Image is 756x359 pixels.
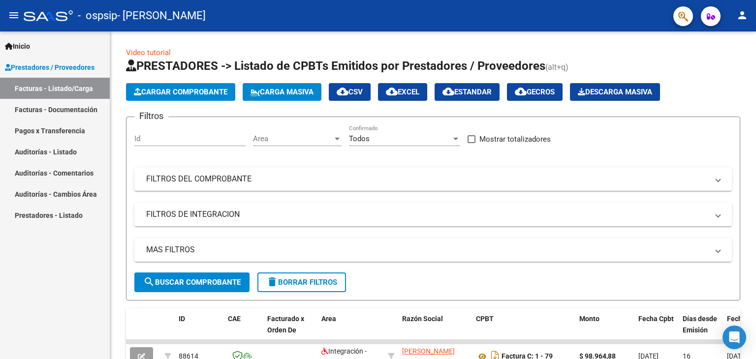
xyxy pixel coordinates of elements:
button: Borrar Filtros [257,272,346,292]
button: EXCEL [378,83,427,101]
datatable-header-cell: Días desde Emisión [679,308,723,352]
span: - [PERSON_NAME] [117,5,206,27]
button: Carga Masiva [243,83,321,101]
span: CPBT [476,315,494,323]
span: Borrar Filtros [266,278,337,287]
span: Descarga Masiva [578,88,652,96]
datatable-header-cell: Area [317,308,384,352]
button: CSV [329,83,371,101]
button: Descarga Masiva [570,83,660,101]
span: - ospsip [78,5,117,27]
mat-icon: delete [266,276,278,288]
span: Carga Masiva [251,88,314,96]
span: Buscar Comprobante [143,278,241,287]
mat-icon: person [736,9,748,21]
span: Area [321,315,336,323]
span: Inicio [5,41,30,52]
button: Cargar Comprobante [126,83,235,101]
a: Video tutorial [126,48,171,57]
mat-icon: cloud_download [386,86,398,97]
datatable-header-cell: Monto [575,308,634,352]
div: Open Intercom Messenger [723,326,746,349]
span: Todos [349,134,370,143]
datatable-header-cell: CAE [224,308,263,352]
mat-icon: cloud_download [515,86,527,97]
span: Razón Social [402,315,443,323]
span: EXCEL [386,88,419,96]
span: Cargar Comprobante [134,88,227,96]
mat-panel-title: FILTROS DE INTEGRACION [146,209,708,220]
mat-expansion-panel-header: FILTROS DEL COMPROBANTE [134,167,732,191]
mat-panel-title: FILTROS DEL COMPROBANTE [146,174,708,184]
datatable-header-cell: Razón Social [398,308,472,352]
app-download-masive: Descarga masiva de comprobantes (adjuntos) [570,83,660,101]
mat-panel-title: MAS FILTROS [146,244,708,255]
mat-icon: search [143,276,155,288]
span: Monto [579,315,599,323]
span: Area [253,134,333,143]
datatable-header-cell: Facturado x Orden De [263,308,317,352]
button: Estandar [435,83,500,101]
h3: Filtros [134,109,168,123]
datatable-header-cell: CPBT [472,308,575,352]
button: Gecros [507,83,563,101]
mat-icon: menu [8,9,20,21]
span: Fecha Recibido [727,315,755,334]
datatable-header-cell: Fecha Cpbt [634,308,679,352]
span: (alt+q) [545,62,568,72]
span: [PERSON_NAME] [402,347,455,355]
datatable-header-cell: ID [175,308,224,352]
span: Gecros [515,88,555,96]
span: Estandar [442,88,492,96]
mat-icon: cloud_download [442,86,454,97]
span: CAE [228,315,241,323]
span: PRESTADORES -> Listado de CPBTs Emitidos por Prestadores / Proveedores [126,59,545,73]
span: Mostrar totalizadores [479,133,551,145]
mat-icon: cloud_download [337,86,348,97]
span: Fecha Cpbt [638,315,674,323]
span: Días desde Emisión [683,315,717,334]
button: Buscar Comprobante [134,272,250,292]
span: Prestadores / Proveedores [5,62,94,73]
span: CSV [337,88,363,96]
mat-expansion-panel-header: FILTROS DE INTEGRACION [134,203,732,226]
span: ID [179,315,185,323]
span: Facturado x Orden De [267,315,304,334]
mat-expansion-panel-header: MAS FILTROS [134,238,732,262]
